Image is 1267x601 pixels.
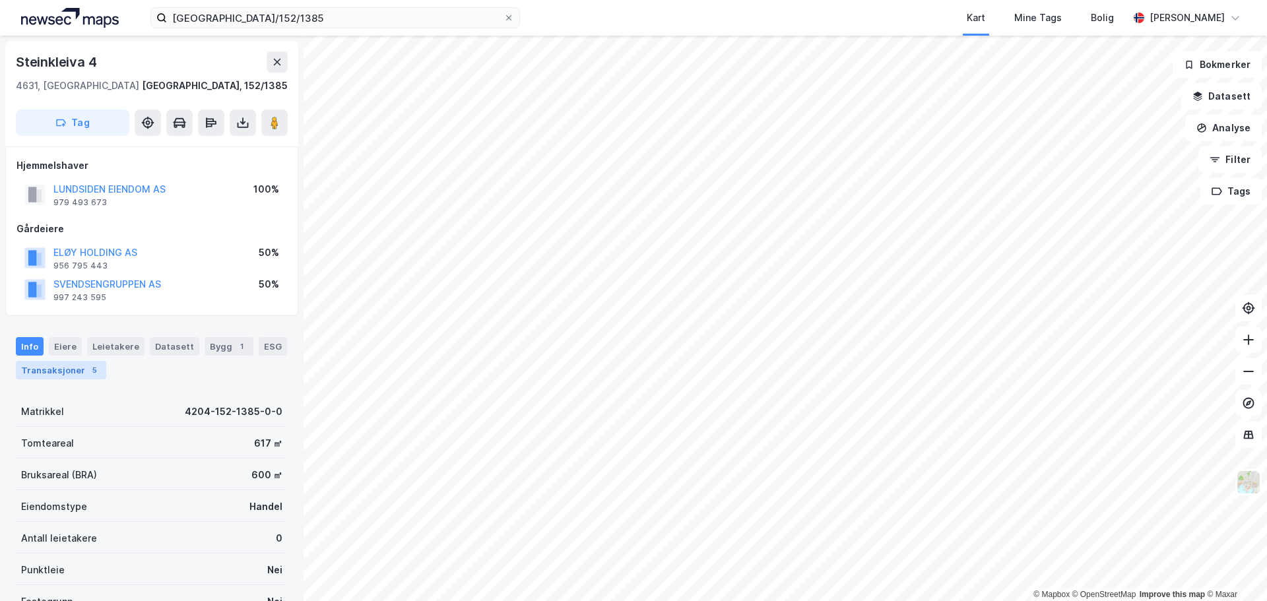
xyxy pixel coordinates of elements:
div: Leietakere [87,337,145,356]
div: 956 795 443 [53,261,108,271]
a: OpenStreetMap [1072,590,1136,599]
div: 979 493 673 [53,197,107,208]
div: 1 [235,340,248,353]
div: Matrikkel [21,404,64,420]
div: [GEOGRAPHIC_DATA], 152/1385 [142,78,288,94]
div: 617 ㎡ [254,435,282,451]
div: Eiere [49,337,82,356]
button: Bokmerker [1173,51,1262,78]
div: Kontrollprogram for chat [1201,538,1267,601]
div: Steinkleiva 4 [16,51,99,73]
div: 997 243 595 [53,292,106,303]
div: Bruksareal (BRA) [21,467,97,483]
div: 50% [259,276,279,292]
div: Datasett [150,337,199,356]
button: Datasett [1181,83,1262,110]
div: Tomteareal [21,435,74,451]
div: Gårdeiere [16,221,287,237]
div: 50% [259,245,279,261]
div: Info [16,337,44,356]
a: Mapbox [1033,590,1070,599]
div: Eiendomstype [21,499,87,515]
div: Bygg [205,337,253,356]
input: Søk på adresse, matrikkel, gårdeiere, leietakere eller personer [167,8,504,28]
div: 4631, [GEOGRAPHIC_DATA] [16,78,139,94]
div: 4204-152-1385-0-0 [185,404,282,420]
button: Analyse [1185,115,1262,141]
div: ESG [259,337,287,356]
div: 600 ㎡ [251,467,282,483]
button: Tags [1200,178,1262,205]
a: Improve this map [1140,590,1205,599]
div: 5 [88,364,101,377]
div: Nei [267,562,282,578]
img: logo.a4113a55bc3d86da70a041830d287a7e.svg [21,8,119,28]
div: Mine Tags [1014,10,1062,26]
div: Handel [249,499,282,515]
div: Antall leietakere [21,530,97,546]
button: Tag [16,110,129,136]
div: Punktleie [21,562,65,578]
div: 100% [253,181,279,197]
img: Z [1236,470,1261,495]
div: 0 [276,530,282,546]
iframe: Chat Widget [1201,538,1267,601]
div: Hjemmelshaver [16,158,287,174]
div: Bolig [1091,10,1114,26]
div: [PERSON_NAME] [1150,10,1225,26]
button: Filter [1198,146,1262,173]
div: Transaksjoner [16,361,106,379]
div: Kart [967,10,985,26]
